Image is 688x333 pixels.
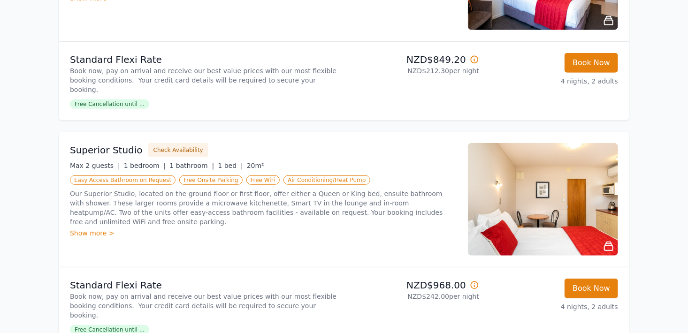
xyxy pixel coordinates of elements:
[70,175,176,185] span: Easy Access Bathroom on Request
[70,228,457,238] div: Show more >
[148,143,208,157] button: Check Availability
[70,53,340,66] p: Standard Flexi Rate
[487,302,618,311] p: 4 nights, 2 adults
[179,175,242,185] span: Free Onsite Parking
[283,175,370,185] span: Air Conditioning/Heat Pump
[246,175,280,185] span: Free WiFi
[218,162,243,169] span: 1 bed |
[70,99,149,109] span: Free Cancellation until ...
[348,53,479,66] p: NZD$849.20
[70,66,340,94] p: Book now, pay on arrival and receive our best value prices with our most flexible booking conditi...
[487,76,618,86] p: 4 nights, 2 adults
[348,66,479,76] p: NZD$212.30 per night
[70,189,457,227] p: Our Superior Studio, located on the ground floor or first floor, offer either a Queen or King bed...
[247,162,264,169] span: 20m²
[70,144,143,157] h3: Superior Studio
[70,162,120,169] span: Max 2 guests |
[169,162,214,169] span: 1 bathroom |
[565,279,618,298] button: Book Now
[348,292,479,301] p: NZD$242.00 per night
[124,162,166,169] span: 1 bedroom |
[348,279,479,292] p: NZD$968.00
[70,292,340,320] p: Book now, pay on arrival and receive our best value prices with our most flexible booking conditi...
[70,279,340,292] p: Standard Flexi Rate
[565,53,618,73] button: Book Now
